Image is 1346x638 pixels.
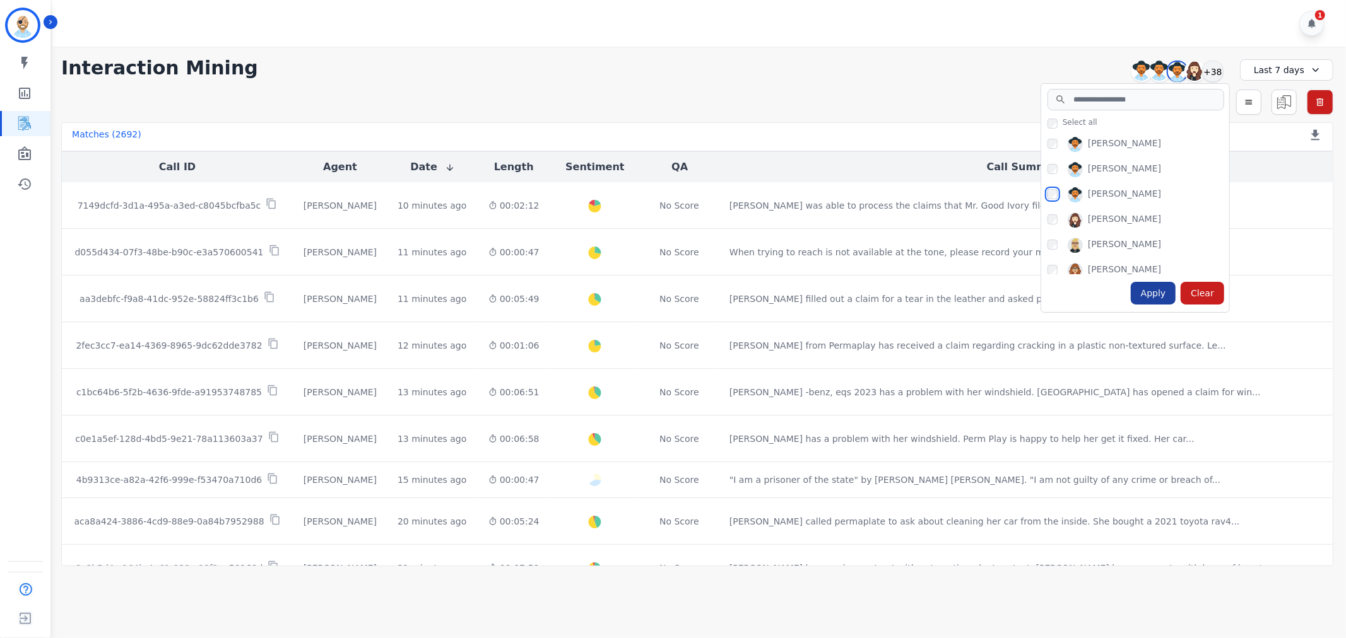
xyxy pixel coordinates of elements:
[398,386,466,398] div: 13 minutes ago
[488,339,540,352] div: 00:01:06
[159,159,196,175] button: Call ID
[488,293,540,305] div: 00:05:49
[488,199,540,212] div: 00:02:12
[729,246,1190,258] div: When trying to reach is not available at the tone, please record your message and when you have f...
[75,432,263,445] p: c0e1a5ef-128d-4bd5-9e21-78a113603a37
[729,199,1220,212] div: [PERSON_NAME] was able to process the claims that Mr. Good Ivory filed for his vehicle. The warra...
[76,339,262,352] p: 2fec3cc7-ea14-4369-8965-9dc62dde3782
[80,293,259,305] p: aa3debfc-f9a8-41dc-952e-58824ff3c1b6
[303,515,377,528] div: [PERSON_NAME]
[8,10,38,40] img: Bordered avatar
[303,473,377,486] div: [PERSON_NAME]
[398,562,466,574] div: 21 minutes ago
[729,473,1220,486] div: "I am a prisoner of the state" by [PERSON_NAME] [PERSON_NAME]. "I am not guilty of any crime or b...
[1088,263,1161,278] div: [PERSON_NAME]
[398,473,466,486] div: 15 minutes ago
[659,246,699,258] div: No Score
[729,562,1282,574] div: [PERSON_NAME] has service contract with auto nation, dent protect. [PERSON_NAME] has a warranty w...
[659,515,699,528] div: No Score
[729,293,1219,305] div: [PERSON_NAME] filled out a claim for a tear in the leather and asked permaplate to send her to a ...
[659,562,699,574] div: No Score
[1315,10,1325,20] div: 1
[671,159,688,175] button: QA
[1181,282,1224,304] div: Clear
[76,473,262,486] p: 4b9313ce-a82a-42f6-999e-f53470a710d6
[488,473,540,486] div: 00:00:47
[659,432,699,445] div: No Score
[729,515,1240,528] div: [PERSON_NAME] called permaplate to ask about cleaning her car from the inside. She bought a 2021 ...
[729,386,1261,398] div: [PERSON_NAME] -benz, eqs 2023 has a problem with her windshield. [GEOGRAPHIC_DATA] has opened a c...
[659,199,699,212] div: No Score
[303,432,377,445] div: [PERSON_NAME]
[1088,187,1161,202] div: [PERSON_NAME]
[61,57,258,79] h1: Interaction Mining
[488,246,540,258] div: 00:00:47
[398,199,466,212] div: 10 minutes ago
[78,199,261,212] p: 7149dcfd-3d1a-495a-a3ed-c8045bcfba5c
[1202,61,1224,82] div: +38
[488,562,540,574] div: 00:07:59
[303,293,377,305] div: [PERSON_NAME]
[1240,59,1333,81] div: Last 7 days
[303,339,377,352] div: [PERSON_NAME]
[74,246,263,258] p: d055d434-07f3-48be-b90c-e3a570600541
[659,386,699,398] div: No Score
[987,159,1065,175] button: Call Summary
[410,159,455,175] button: Date
[1088,212,1161,228] div: [PERSON_NAME]
[72,128,141,146] div: Matches ( 2692 )
[398,293,466,305] div: 11 minutes ago
[1131,282,1176,304] div: Apply
[488,432,540,445] div: 00:06:58
[76,562,263,574] p: 8c8b5d4c-164b-4e61-939c-98f2ea50160d
[659,293,699,305] div: No Score
[398,339,466,352] div: 12 minutes ago
[1088,238,1161,253] div: [PERSON_NAME]
[398,432,466,445] div: 13 minutes ago
[323,159,357,175] button: Agent
[729,339,1226,352] div: [PERSON_NAME] from Permaplay has received a claim regarding cracking in a plastic non-textured su...
[494,159,534,175] button: Length
[488,386,540,398] div: 00:06:51
[303,246,377,258] div: [PERSON_NAME]
[488,515,540,528] div: 00:05:24
[398,515,466,528] div: 20 minutes ago
[1088,162,1161,177] div: [PERSON_NAME]
[398,246,466,258] div: 11 minutes ago
[74,515,264,528] p: aca8a424-3886-4cd9-88e9-0a84b7952988
[303,562,377,574] div: [PERSON_NAME]
[76,386,262,398] p: c1bc64b6-5f2b-4636-9fde-a91953748785
[303,199,377,212] div: [PERSON_NAME]
[729,432,1195,445] div: [PERSON_NAME] has a problem with her windshield. Perm Play is happy to help her get it fixed. Her...
[565,159,624,175] button: Sentiment
[1063,117,1097,127] span: Select all
[303,386,377,398] div: [PERSON_NAME]
[659,473,699,486] div: No Score
[1088,137,1161,152] div: [PERSON_NAME]
[659,339,699,352] div: No Score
